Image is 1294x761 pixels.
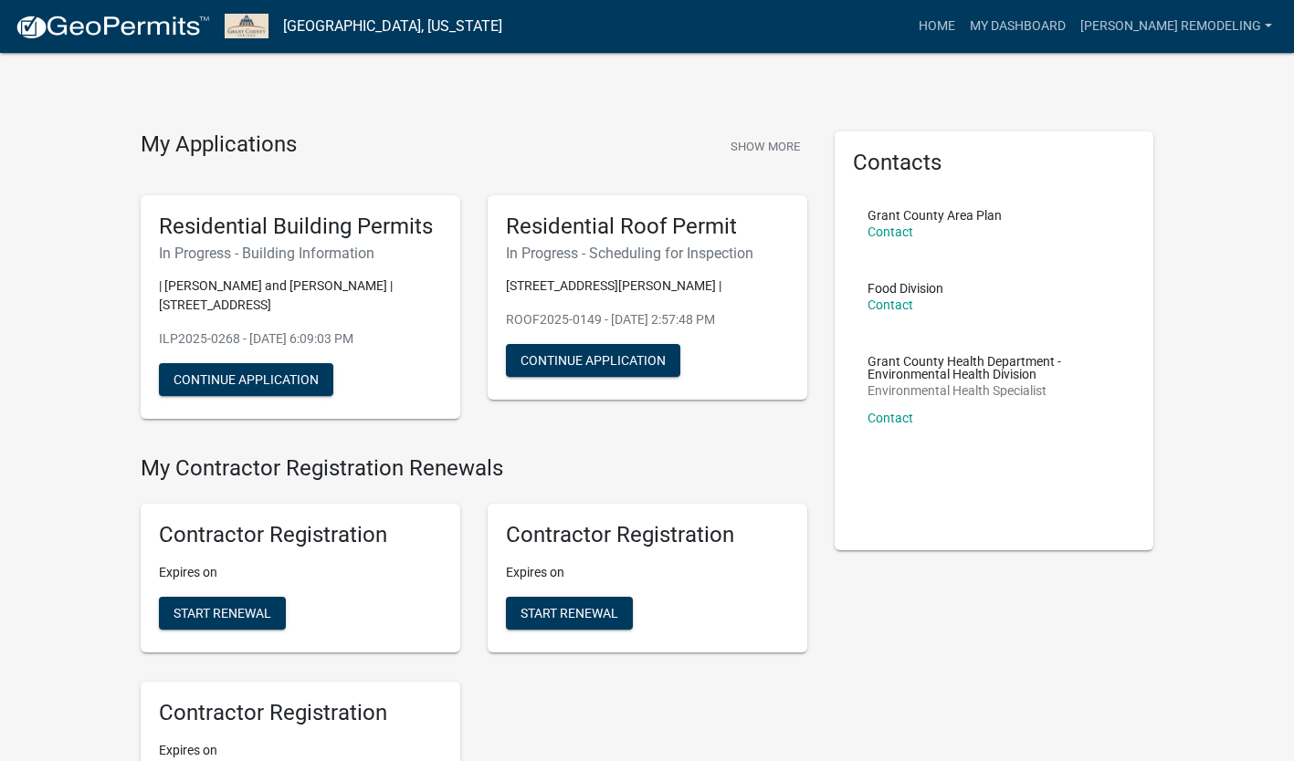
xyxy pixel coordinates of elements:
[159,700,442,726] h5: Contractor Registration
[1073,9,1279,44] a: [PERSON_NAME] Remodeling
[159,214,442,240] h5: Residential Building Permits
[506,597,633,630] button: Start Renewal
[141,131,297,159] h4: My Applications
[963,9,1073,44] a: My Dashboard
[853,150,1136,176] h5: Contacts
[159,597,286,630] button: Start Renewal
[506,563,789,582] p: Expires on
[911,9,963,44] a: Home
[159,363,333,396] button: Continue Application
[159,563,442,582] p: Expires on
[506,522,789,548] h5: Contractor Registration
[283,11,502,42] a: [GEOGRAPHIC_DATA], [US_STATE]
[506,245,789,262] h6: In Progress - Scheduling for Inspection
[506,276,789,296] p: [STREET_ADDRESS][PERSON_NAME] |
[159,522,442,548] h5: Contractor Registration
[506,310,789,329] p: ROOF2025-0149 - [DATE] 2:57:48 PM
[506,214,789,240] h5: Residential Roof Permit
[868,384,1121,397] p: Environmental Health Specialist
[723,131,807,162] button: Show More
[868,209,1002,222] p: Grant County Area Plan
[868,355,1121,380] p: Grant County Health Department - Environmental Health Division
[159,741,442,760] p: Expires on
[159,245,442,262] h6: In Progress - Building Information
[868,224,913,239] a: Contact
[521,606,618,620] span: Start Renewal
[868,297,913,312] a: Contact
[868,411,913,425] a: Contact
[159,329,442,349] p: ILP2025-0268 - [DATE] 6:09:03 PM
[506,344,680,377] button: Continue Application
[141,455,807,482] h4: My Contractor Registration Renewals
[159,276,442,315] p: | [PERSON_NAME] and [PERSON_NAME] | [STREET_ADDRESS]
[868,282,943,295] p: Food Division
[174,606,271,620] span: Start Renewal
[225,14,268,38] img: Grant County, Indiana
